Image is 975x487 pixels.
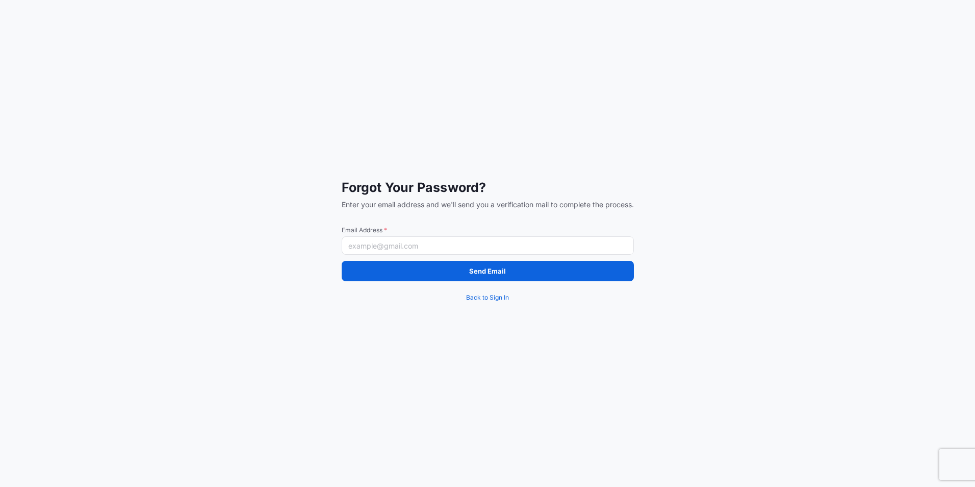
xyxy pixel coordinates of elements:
[469,266,506,276] p: Send Email
[342,226,634,234] span: Email Address
[342,261,634,281] button: Send Email
[466,293,509,303] span: Back to Sign In
[342,287,634,308] a: Back to Sign In
[342,179,634,196] span: Forgot Your Password?
[342,236,634,255] input: example@gmail.com
[342,200,634,210] span: Enter your email address and we'll send you a verification mail to complete the process.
